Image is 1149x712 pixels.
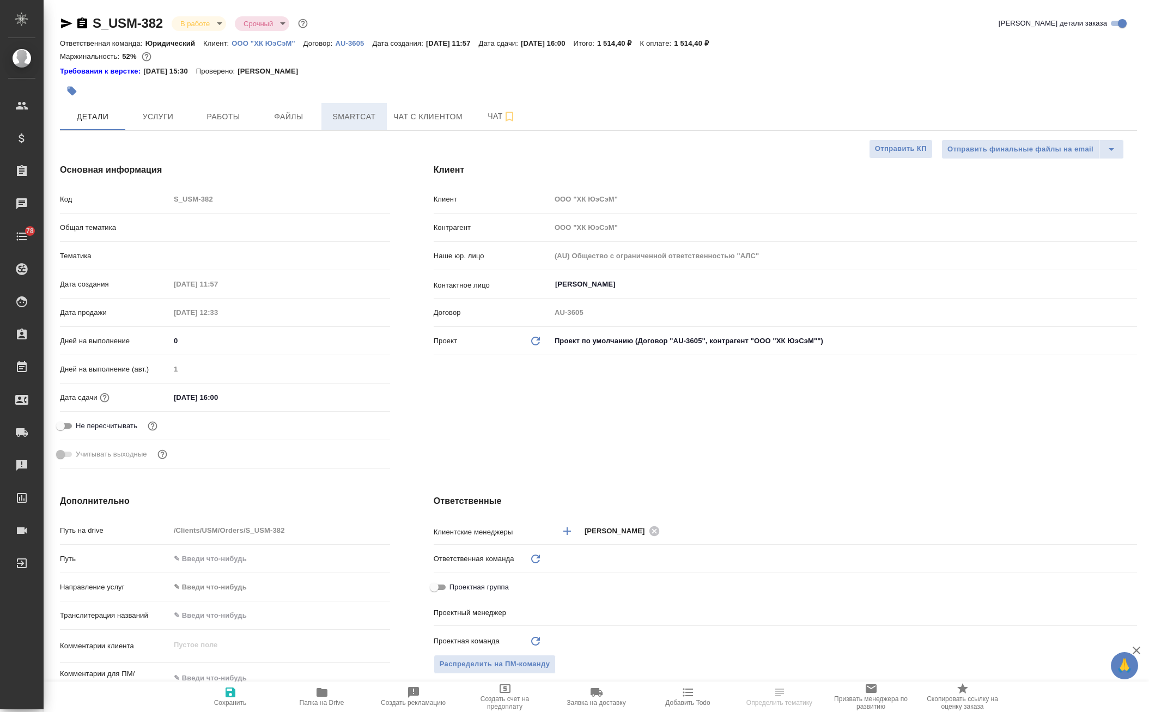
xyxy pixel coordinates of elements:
[825,681,917,712] button: Призвать менеджера по развитию
[393,110,463,124] span: Чат с клиентом
[60,66,143,77] div: Нажми, чтобы открыть папку с инструкцией
[434,527,551,538] p: Клиентские менеджеры
[426,39,479,47] p: [DATE] 11:57
[170,607,390,623] input: ✎ Введи что-нибудь
[60,66,143,77] a: Требования к верстке:
[93,16,163,31] a: S_USM-382
[300,699,344,707] span: Папка на Drive
[434,553,514,564] p: Ответственная команда
[551,550,1137,568] div: ​
[20,226,40,236] span: 78
[60,364,170,375] p: Дней на выполнение (авт.)
[303,39,336,47] p: Договор:
[440,658,550,671] span: Распределить на ПМ-команду
[76,449,147,460] span: Учитывать выходные
[170,247,390,265] div: ​
[941,139,1099,159] button: Отправить финальные файлы на email
[503,110,516,123] svg: Подписаться
[597,39,640,47] p: 1 514,40 ₽
[434,655,556,674] span: В заказе уже есть ответственный ПМ или ПМ группа
[60,525,170,536] p: Путь на drive
[60,79,84,103] button: Добавить тэг
[642,681,734,712] button: Добавить Todo
[155,447,169,461] button: Выбери, если сб и вс нужно считать рабочими днями для выполнения заказа.
[434,251,551,261] p: Наше юр. лицо
[551,191,1137,207] input: Пустое поле
[214,699,247,707] span: Сохранить
[434,336,458,346] p: Проект
[172,16,226,31] div: В работе
[551,681,642,712] button: Заявка на доставку
[60,495,390,508] h4: Дополнительно
[276,681,368,712] button: Папка на Drive
[145,39,203,47] p: Юридический
[143,66,196,77] p: [DATE] 15:30
[585,526,652,537] span: [PERSON_NAME]
[466,695,544,710] span: Создать счет на предоплату
[60,336,170,346] p: Дней на выполнение
[567,699,625,707] span: Заявка на доставку
[60,641,170,652] p: Комментарии клиента
[170,218,390,237] div: ​
[177,19,213,28] button: В работе
[434,607,551,618] p: Проектный менеджер
[551,332,1137,350] div: Проект по умолчанию (Договор "AU-3605", контрагент "ООО "ХК ЮэСэМ"")
[1115,654,1134,677] span: 🙏
[170,276,265,292] input: Пустое поле
[145,419,160,433] button: Включи, если не хочешь, чтобы указанная дата сдачи изменилась после переставления заказа в 'Подтв...
[196,66,238,77] p: Проверено:
[60,553,170,564] p: Путь
[60,194,170,205] p: Код
[197,110,250,124] span: Работы
[60,163,390,177] h4: Основная информация
[449,582,509,593] span: Проектная группа
[60,582,170,593] p: Направление услуг
[232,38,303,47] a: ООО "ХК ЮэСэМ"
[66,110,119,124] span: Детали
[170,361,390,377] input: Пустое поле
[434,222,551,233] p: Контрагент
[132,110,184,124] span: Услуги
[296,16,310,31] button: Доп статусы указывают на важность/срочность заказа
[947,143,1093,156] span: Отправить финальные файлы на email
[434,163,1137,177] h4: Клиент
[335,39,372,47] p: AU-3605
[76,421,137,431] span: Не пересчитывать
[170,191,390,207] input: Пустое поле
[1131,283,1133,285] button: Open
[640,39,674,47] p: К оплате:
[923,695,1002,710] span: Скопировать ссылку на оценку заказа
[263,110,315,124] span: Файлы
[551,305,1137,320] input: Пустое поле
[434,495,1137,508] h4: Ответственные
[434,655,556,674] button: Распределить на ПМ-команду
[1131,611,1133,613] button: Open
[434,307,551,318] p: Договор
[1131,530,1133,532] button: Open
[232,39,303,47] p: ООО "ХК ЮэСэМ"
[665,699,710,707] span: Добавить Todo
[170,522,390,538] input: Пустое поле
[381,699,446,707] span: Создать рекламацию
[832,695,910,710] span: Призвать менеджера по развитию
[574,39,597,47] p: Итого:
[170,578,390,597] div: ✎ Введи что-нибудь
[60,39,145,47] p: Ответственная команда:
[554,518,580,544] button: Добавить менеджера
[335,38,372,47] a: AU-3605
[240,19,276,28] button: Срочный
[238,66,306,77] p: [PERSON_NAME]
[551,220,1137,235] input: Пустое поле
[434,636,500,647] p: Проектная команда
[434,194,551,205] p: Клиент
[60,392,98,403] p: Дата сдачи
[875,143,927,155] span: Отправить КП
[328,110,380,124] span: Smartcat
[476,109,528,123] span: Чат
[185,681,276,712] button: Сохранить
[98,391,112,405] button: Если добавить услуги и заполнить их объемом, то дата рассчитается автоматически
[60,610,170,621] p: Транслитерация названий
[170,551,390,567] input: ✎ Введи что-нибудь
[203,39,232,47] p: Клиент:
[235,16,289,31] div: В работе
